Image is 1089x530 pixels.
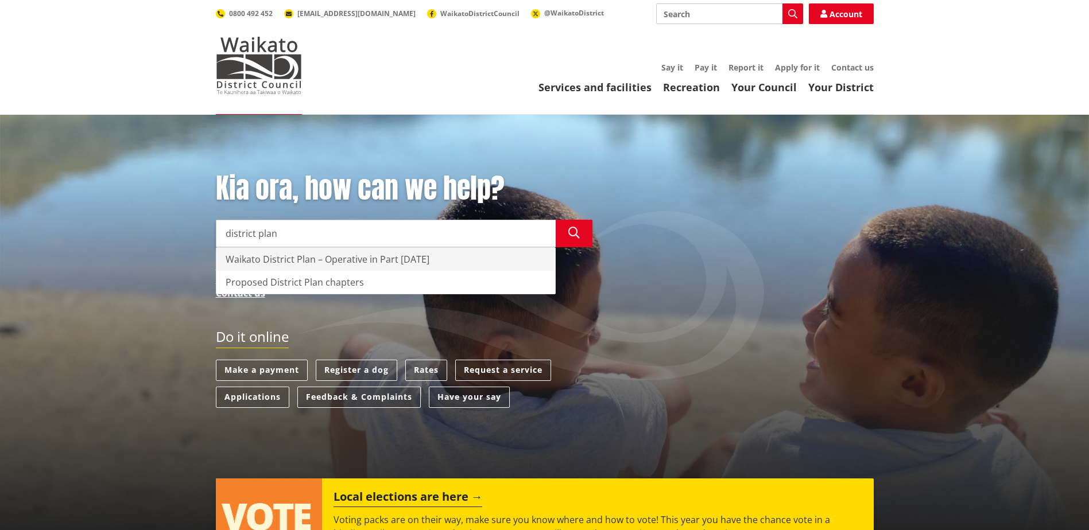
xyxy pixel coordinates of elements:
[695,62,717,73] a: Pay it
[229,9,273,18] span: 0800 492 452
[661,62,683,73] a: Say it
[731,80,797,94] a: Your Council
[429,387,510,408] a: Have your say
[831,62,874,73] a: Contact us
[440,9,520,18] span: WaikatoDistrictCouncil
[531,8,604,18] a: @WaikatoDistrict
[663,80,720,94] a: Recreation
[455,360,551,381] a: Request a service
[544,8,604,18] span: @WaikatoDistrict
[216,220,556,247] input: Search input
[427,9,520,18] a: WaikatoDistrictCouncil
[297,9,416,18] span: [EMAIL_ADDRESS][DOMAIN_NAME]
[216,37,302,94] img: Waikato District Council - Te Kaunihera aa Takiwaa o Waikato
[297,387,421,408] a: Feedback & Complaints
[538,80,652,94] a: Services and facilities
[809,3,874,24] a: Account
[775,62,820,73] a: Apply for it
[316,360,397,381] a: Register a dog
[216,387,289,408] a: Applications
[728,62,764,73] a: Report it
[656,3,803,24] input: Search input
[808,80,874,94] a: Your District
[216,271,555,294] div: Proposed District Plan chapters
[334,490,482,507] h2: Local elections are here
[216,360,308,381] a: Make a payment
[284,9,416,18] a: [EMAIL_ADDRESS][DOMAIN_NAME]
[1036,482,1078,523] iframe: Messenger Launcher
[216,329,289,349] h2: Do it online
[216,172,592,205] h1: Kia ora, how can we help?
[216,248,555,271] div: Waikato District Plan – Operative in Part [DATE]
[405,360,447,381] a: Rates
[216,9,273,18] a: 0800 492 452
